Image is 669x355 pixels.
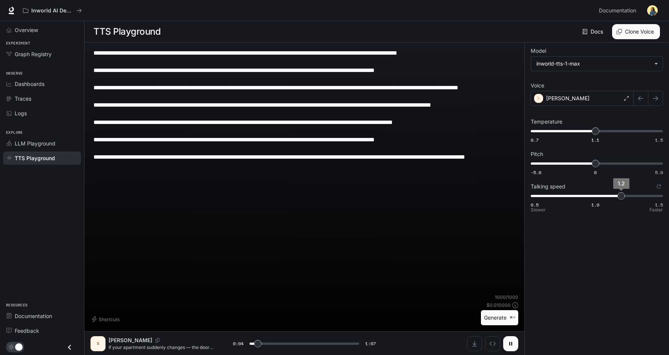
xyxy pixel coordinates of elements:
p: Talking speed [531,184,565,189]
a: Graph Registry [3,47,81,61]
p: Voice [531,83,544,88]
span: 0 [594,169,597,176]
span: 1.5 [655,202,663,208]
span: 0:04 [233,340,243,347]
span: Overview [15,26,38,34]
span: -5.0 [531,169,541,176]
a: Overview [3,23,81,37]
p: 1000 / 1000 [495,294,518,300]
span: 1.5 [655,137,663,143]
p: Inworld AI Demos [31,8,73,14]
button: All workspaces [20,3,85,18]
span: 1.2 [618,180,625,187]
p: Slower [531,208,546,212]
a: Docs [581,24,606,39]
button: Inspect [485,336,500,351]
a: Feedback [3,324,81,337]
img: User avatar [647,5,658,16]
a: LLM Playground [3,137,81,150]
span: 1:07 [365,340,376,347]
a: Traces [3,92,81,105]
span: 1.1 [591,137,599,143]
button: Clone Voice [612,24,660,39]
button: Close drawer [61,340,78,355]
p: [PERSON_NAME] [546,95,589,102]
span: Documentation [15,312,52,320]
button: Shortcuts [90,313,122,325]
p: Faster [649,208,663,212]
a: Documentation [3,309,81,323]
a: TTS Playground [3,151,81,165]
span: Dark mode toggle [15,343,23,351]
span: TTS Playground [15,154,55,162]
span: Feedback [15,327,39,335]
span: Dashboards [15,80,44,88]
span: LLM Playground [15,139,55,147]
div: S [92,338,104,350]
p: ⌘⏎ [510,315,515,320]
h1: TTS Playground [93,24,161,39]
span: 0.5 [531,202,539,208]
a: Logs [3,107,81,120]
button: Generate⌘⏎ [481,310,518,326]
span: Logs [15,109,27,117]
span: 5.0 [655,169,663,176]
p: Temperature [531,119,562,124]
span: 1.0 [591,202,599,208]
span: Traces [15,95,31,103]
p: Pitch [531,151,543,157]
p: [PERSON_NAME] [109,337,152,344]
span: 0.7 [531,137,539,143]
p: If your apartment suddenly changes — the door looks older, the walls stained with blood — do not ... [109,344,215,350]
div: inworld-tts-1-max [536,60,651,67]
button: Copy Voice ID [152,338,163,343]
a: Dashboards [3,77,81,90]
a: Documentation [596,3,642,18]
p: Model [531,48,546,54]
span: Documentation [599,6,636,15]
button: User avatar [645,3,660,18]
button: Reset to default [655,182,663,191]
span: Graph Registry [15,50,52,58]
p: $ 0.010000 [487,302,511,308]
div: inworld-tts-1-max [531,57,663,71]
button: Download audio [467,336,482,351]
